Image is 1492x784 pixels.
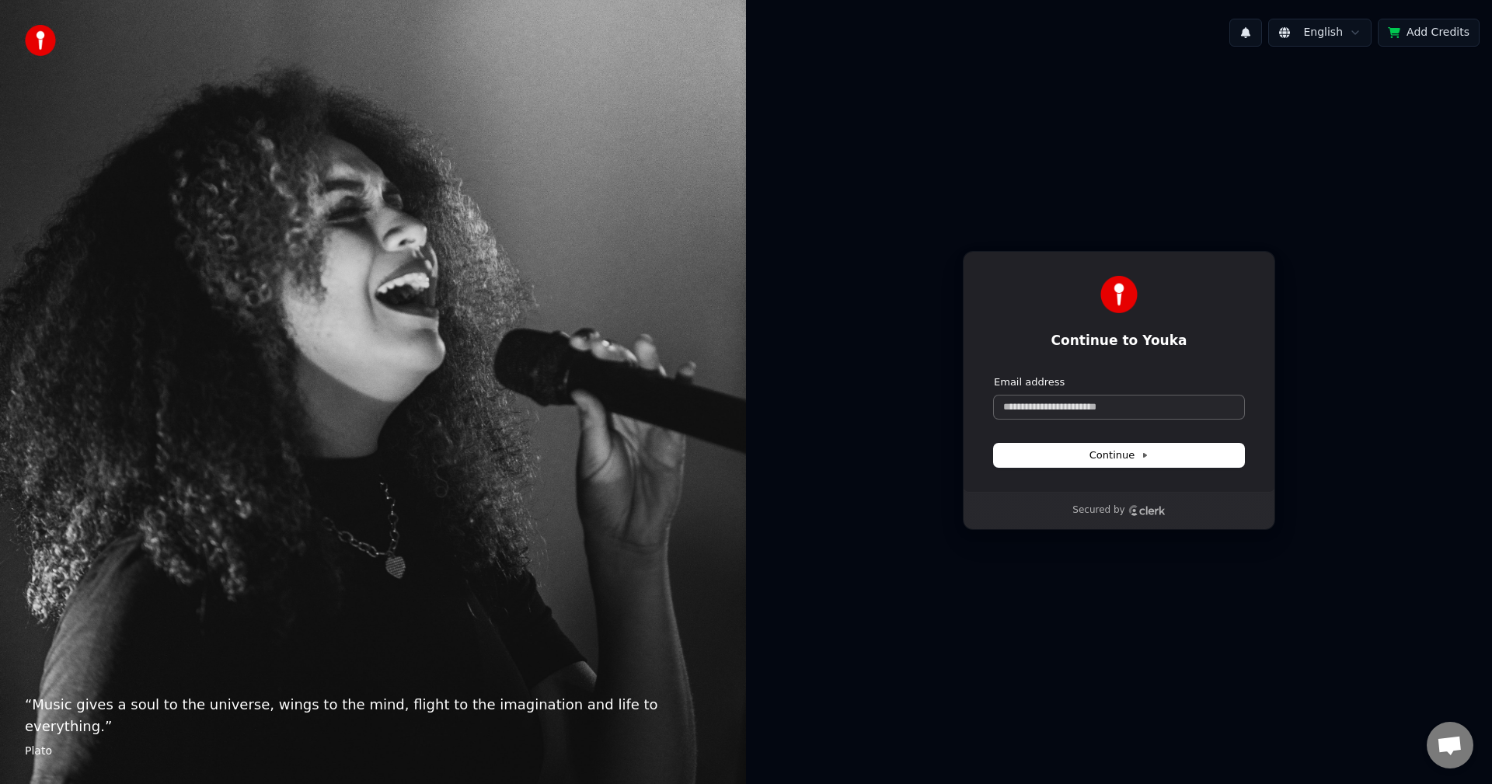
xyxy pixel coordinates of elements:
[1427,722,1473,768] div: Open chat
[1089,448,1149,462] span: Continue
[1100,276,1138,313] img: Youka
[1378,19,1480,47] button: Add Credits
[1072,504,1124,517] p: Secured by
[25,744,721,759] footer: Plato
[25,25,56,56] img: youka
[1128,505,1166,516] a: Clerk logo
[994,375,1065,389] label: Email address
[994,332,1244,350] h1: Continue to Youka
[994,444,1244,467] button: Continue
[25,694,721,737] p: “ Music gives a soul to the universe, wings to the mind, flight to the imagination and life to ev...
